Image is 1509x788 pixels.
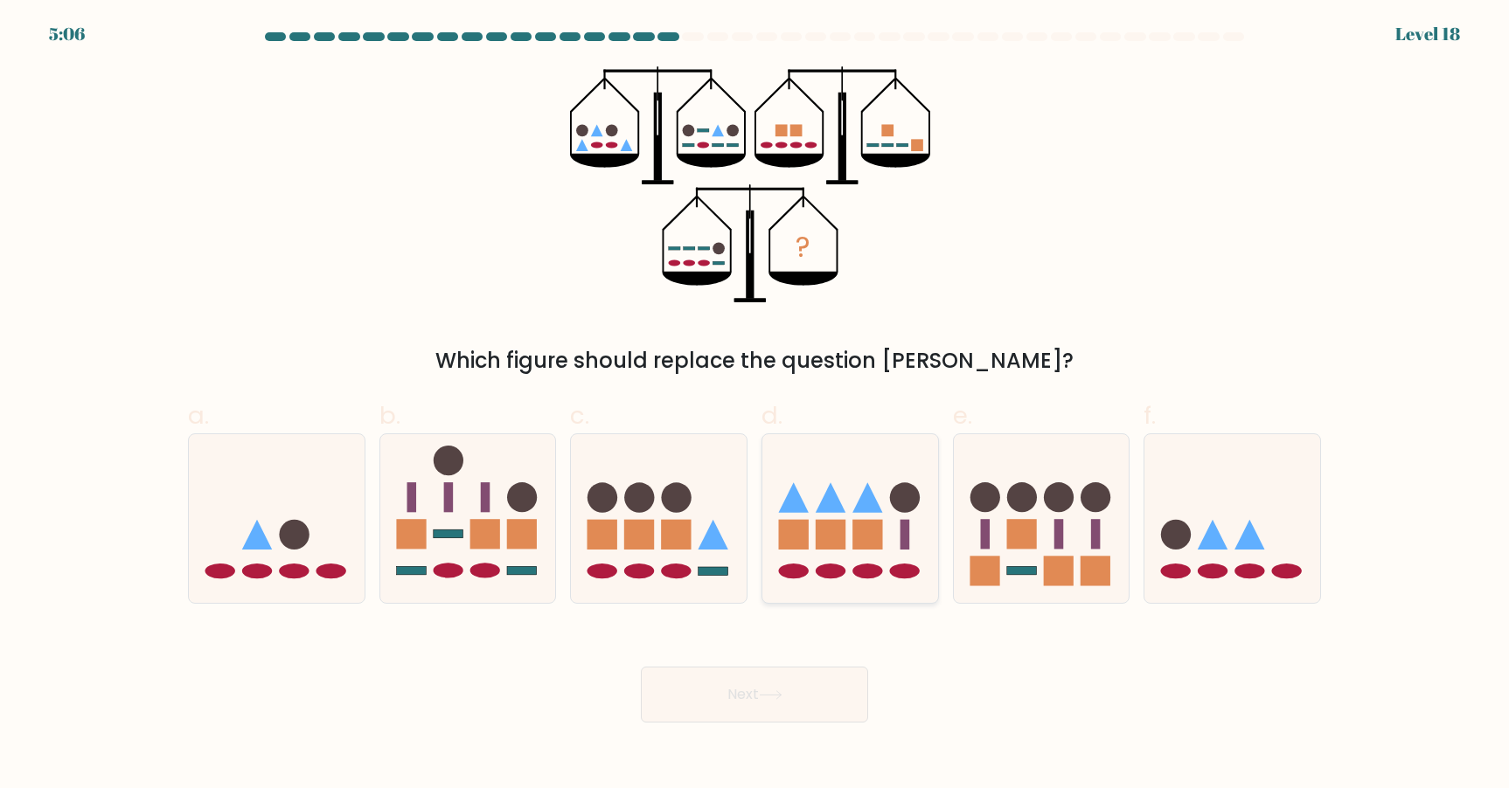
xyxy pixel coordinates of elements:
span: c. [570,398,589,432]
span: a. [188,398,209,432]
div: Level 18 [1395,21,1460,47]
div: Which figure should replace the question [PERSON_NAME]? [198,345,1311,377]
span: b. [379,398,400,432]
span: e. [953,398,972,432]
button: Next [641,667,868,722]
div: 5:06 [49,21,85,47]
tspan: ? [796,229,810,267]
span: d. [761,398,782,432]
span: f. [1144,398,1156,432]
